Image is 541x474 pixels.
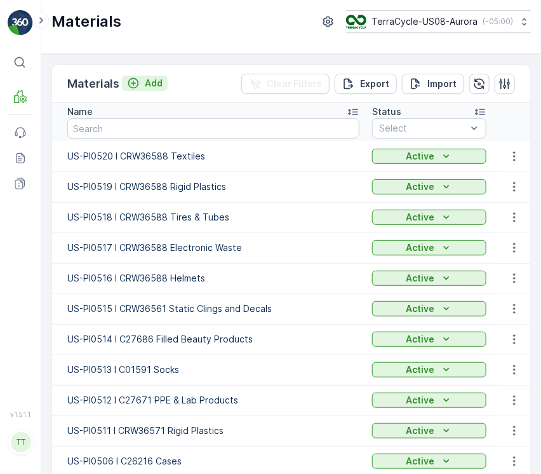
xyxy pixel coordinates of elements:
[372,454,486,469] button: Active
[122,76,168,91] button: Add
[145,77,163,90] p: Add
[371,15,478,28] p: TerraCycle-US08-Aurora
[372,332,486,347] button: Active
[67,455,359,468] p: US-PI0506 I C26216 Cases
[267,78,322,90] p: Clear Filters
[346,10,531,33] button: TerraCycle-US08-Aurora(-05:00)
[67,211,359,224] p: US-PI0518 I CRW36588 Tires & Tubes
[67,150,359,163] p: US-PI0520 I CRW36588 Textiles
[372,271,486,286] button: Active
[67,180,359,193] p: US-PI0519 I CRW36588 Rigid Plastics
[8,410,33,418] span: v 1.51.1
[67,424,359,437] p: US-PI0511 I CRW36571 Rigid Plastics
[402,74,464,94] button: Import
[406,333,435,346] p: Active
[335,74,397,94] button: Export
[372,149,486,164] button: Active
[8,421,33,464] button: TT
[406,455,435,468] p: Active
[241,74,330,94] button: Clear Filters
[406,394,435,407] p: Active
[406,272,435,285] p: Active
[11,432,31,452] div: TT
[67,241,359,254] p: US-PI0517 I CRW36588 Electronic Waste
[67,105,93,118] p: Name
[427,78,457,90] p: Import
[372,179,486,194] button: Active
[379,122,467,135] p: Select
[67,394,359,407] p: US-PI0512 I C27671 PPE & Lab Products
[406,363,435,376] p: Active
[406,424,435,437] p: Active
[67,272,359,285] p: US-PI0516 I CRW36588 Helmets
[360,78,389,90] p: Export
[51,11,121,32] p: Materials
[406,211,435,224] p: Active
[372,393,486,408] button: Active
[406,180,435,193] p: Active
[67,363,359,376] p: US-PI0513 I C01591 Socks
[8,10,33,36] img: logo
[67,118,359,139] input: Search
[372,423,486,438] button: Active
[67,333,359,346] p: US-PI0514 I C27686 Filled Beauty Products
[346,15,366,29] img: image_ci7OI47.png
[483,17,513,27] p: ( -05:00 )
[67,75,119,93] p: Materials
[67,302,359,315] p: US-PI0515 I CRW36561 Static Clings and Decals
[406,302,435,315] p: Active
[406,241,435,254] p: Active
[372,210,486,225] button: Active
[406,150,435,163] p: Active
[372,105,401,118] p: Status
[372,362,486,377] button: Active
[372,301,486,316] button: Active
[372,240,486,255] button: Active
